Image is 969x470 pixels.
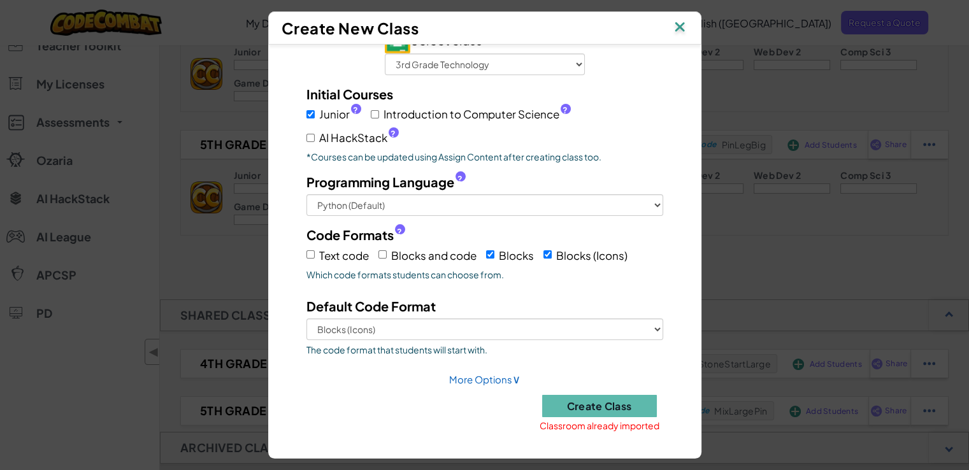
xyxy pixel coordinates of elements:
span: Which code formats students can choose from. [306,268,663,281]
input: Blocks [486,250,494,259]
span: Programming Language [306,173,454,191]
span: ? [457,174,463,184]
span: Code Formats [306,225,394,244]
span: The code format that students will start with. [306,343,663,356]
img: IconClose.svg [671,18,688,38]
span: Classroom already imported [540,420,659,431]
input: Introduction to Computer Science? [371,110,379,118]
span: ? [391,129,396,139]
label: Initial Courses [306,85,393,103]
input: Blocks (Icons) [543,250,552,259]
input: AI HackStack? [306,134,315,142]
button: Create Class [542,395,657,417]
span: ∨ [512,371,520,386]
input: Junior? [306,110,315,118]
span: Blocks [499,248,534,262]
p: *Courses can be updated using Assign Content after creating class too. [306,150,663,163]
span: Junior [319,105,361,124]
span: ? [563,105,568,115]
span: Blocks and code [391,248,477,262]
a: More Options [449,373,520,385]
span: Create New Class [282,18,419,38]
span: ? [397,227,402,237]
span: Default Code Format [306,298,436,314]
span: Blocks (Icons) [556,248,628,262]
span: ? [353,105,358,115]
span: AI HackStack [319,129,399,147]
span: Text code [319,248,369,262]
input: Blocks and code [378,250,387,259]
span: Introduction to Computer Science [384,105,571,124]
input: Text code [306,250,315,259]
span: Select class [385,32,482,48]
